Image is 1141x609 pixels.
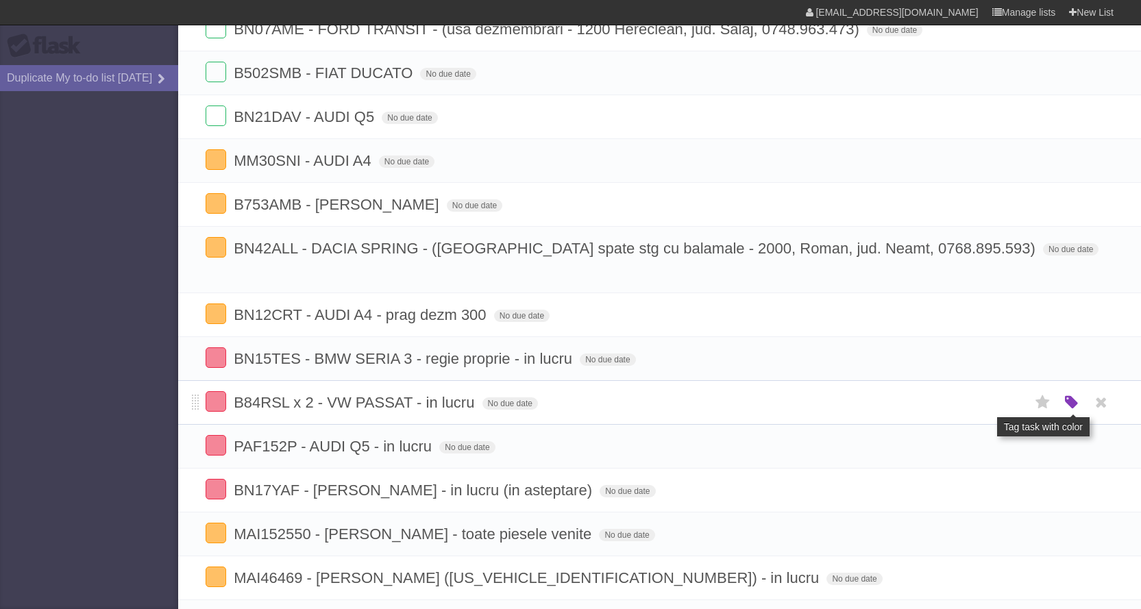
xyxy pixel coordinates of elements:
span: No due date [867,24,922,36]
label: Done [206,523,226,543]
label: Done [206,479,226,499]
span: No due date [439,441,495,453]
label: Done [206,391,226,412]
label: Done [206,105,226,126]
span: BN17YAF - [PERSON_NAME] - in lucru (in asteptare) [234,482,596,499]
span: No due date [826,573,882,585]
label: Done [206,149,226,170]
span: BN12CRT - AUDI A4 - prag dezm 300 [234,306,489,323]
span: No due date [600,485,655,497]
span: MAI152550 - [PERSON_NAME] - toate piesele venite [234,525,595,543]
label: Done [206,435,226,456]
span: No due date [580,353,635,366]
label: Done [206,567,226,587]
label: Done [206,237,226,258]
span: No due date [420,68,476,80]
span: No due date [1043,243,1099,256]
span: No due date [447,199,502,212]
span: BN21DAV - AUDI Q5 [234,108,378,125]
span: MM30SNI - AUDI A4 [234,152,375,169]
span: BN15TES - BMW SERIA 3 - regie proprie - in lucru [234,350,576,367]
span: No due date [482,397,538,410]
label: Done [206,303,226,324]
span: B84RSL x 2 - VW PASSAT - in lucru [234,394,478,411]
span: BN42ALL - DACIA SPRING - ([GEOGRAPHIC_DATA] spate stg cu balamale - 2000, Roman, jud. Neamt, 0768... [234,240,1039,257]
span: MAI46469 - [PERSON_NAME] ([US_VEHICLE_IDENTIFICATION_NUMBER]) - in lucru [234,569,822,586]
span: No due date [494,310,550,322]
label: Done [206,193,226,214]
label: Done [206,62,226,82]
span: B502SMB - FIAT DUCATO [234,64,416,82]
span: BN07AME - FORD TRANSIT - (usa dezmembrari - 1200 Hereclean, jud. Salaj, 0748.963.473) [234,21,863,38]
label: Done [206,347,226,368]
div: Flask [7,34,89,58]
span: No due date [599,529,654,541]
label: Star task [1030,391,1056,414]
span: PAF152P - AUDI Q5 - in lucru [234,438,435,455]
span: No due date [379,156,434,168]
span: No due date [382,112,437,124]
span: B753AMB - [PERSON_NAME] [234,196,443,213]
label: Done [206,18,226,38]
